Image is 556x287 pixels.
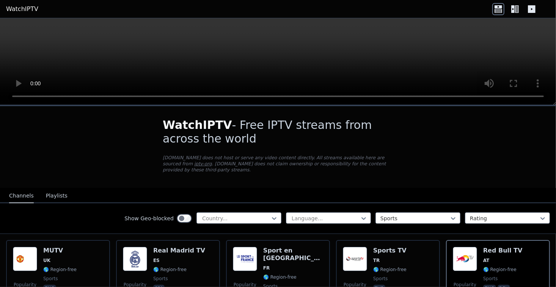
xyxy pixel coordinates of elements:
[453,247,477,271] img: Red Bull TV
[43,276,58,282] span: sports
[43,247,77,254] h6: MUTV
[194,161,212,166] a: iptv-org
[153,267,187,273] span: 🌎 Region-free
[263,265,270,271] span: FR
[483,276,498,282] span: sports
[343,247,367,271] img: Sports TV
[233,247,257,271] img: Sport en France
[163,155,393,173] p: [DOMAIN_NAME] does not host or serve any video content directly. All streams available here are s...
[124,215,174,222] label: Show Geo-blocked
[263,274,297,280] span: 🌎 Region-free
[373,257,380,263] span: TR
[263,247,323,262] h6: Sport en [GEOGRAPHIC_DATA]
[373,267,407,273] span: 🌎 Region-free
[373,276,388,282] span: sports
[483,257,490,263] span: AT
[43,257,50,263] span: UK
[46,189,68,203] button: Playlists
[483,247,523,254] h6: Red Bull TV
[6,5,38,14] a: WatchIPTV
[9,189,34,203] button: Channels
[13,247,37,271] img: MUTV
[153,247,205,254] h6: Real Madrid TV
[123,247,147,271] img: Real Madrid TV
[43,267,77,273] span: 🌎 Region-free
[153,257,160,263] span: ES
[153,276,168,282] span: sports
[163,118,232,132] span: WatchIPTV
[373,247,407,254] h6: Sports TV
[163,118,393,146] h1: - Free IPTV streams from across the world
[483,267,517,273] span: 🌎 Region-free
